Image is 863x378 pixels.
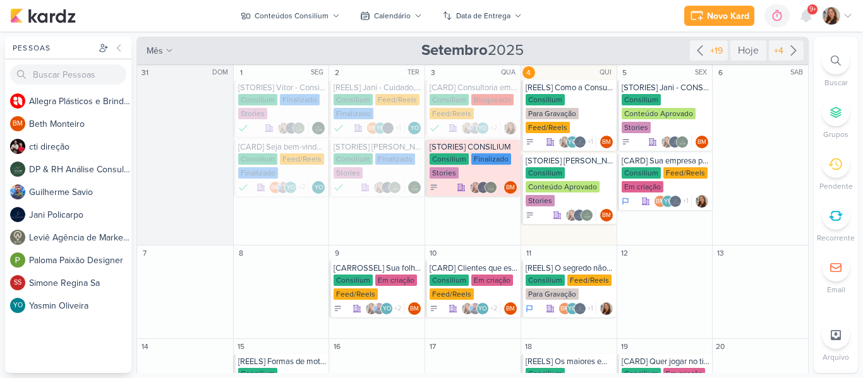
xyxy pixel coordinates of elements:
img: Guilherme Savio [469,302,481,315]
div: 7 [138,247,151,259]
div: 10 [426,247,439,259]
p: YO [315,185,323,191]
div: 11 [522,247,535,259]
img: Franciluce Carvalho [504,122,517,134]
img: Jani Policarpo [574,136,586,148]
p: Pendente [819,180,853,192]
div: Finalizado [430,122,440,134]
div: Yasmin Oliveira [374,122,387,134]
div: Colaboradores: Franciluce Carvalho, Jani Policarpo, DP & RH Análise Consultiva [565,209,596,221]
div: Colaboradores: Franciluce Carvalho, Guilherme Savio, Yasmin Oliveira, Jani Policarpo, DP & RH Aná... [461,122,500,134]
div: SAB [790,68,807,78]
input: Buscar Pessoas [10,64,126,85]
div: Finalizado [334,122,344,134]
div: Responsável: DP & RH Análise Consultiva [312,122,325,134]
div: Finalizado [471,153,511,165]
div: [REELS] Os maiores empresários não fazem tudo sozinhos. Por que você insiste? [526,357,614,367]
img: Franciluce Carvalho [365,302,378,315]
div: Pessoas [10,42,96,54]
div: Responsável: Franciluce Carvalho [504,122,517,134]
div: 1 [235,66,248,79]
div: 16 [330,340,343,353]
p: Recorrente [817,232,855,244]
div: P a l o m a P a i x ã o D e s i g n e r [29,254,131,267]
span: +2 [489,304,497,314]
img: Jani Policarpo [10,207,25,222]
div: Consilium [526,275,565,286]
div: Finalizado [238,167,278,179]
div: 6 [714,66,727,79]
div: A Fazer [622,138,631,146]
div: Responsável: Franciluce Carvalho [600,302,613,315]
div: Colaboradores: Beth Monteiro, Yasmin Oliveira, Jani Policarpo, DP & RH Análise Consultiva [654,195,692,208]
img: Jani Policarpo [382,122,394,134]
div: Stories [526,195,555,206]
div: A Fazer [430,304,438,313]
div: Consilium [430,94,469,105]
div: Feed/Reels [334,288,378,300]
span: 2025 [421,40,524,61]
div: [STORIES] Vitor - CONSILIUM [334,142,422,152]
div: 17 [426,340,439,353]
div: Consilium [430,275,469,286]
div: Colaboradores: Franciluce Carvalho, Jani Policarpo, DP & RH Análise Consultiva [469,181,500,194]
p: Grupos [823,129,848,140]
div: 4 [522,66,535,79]
div: 8 [235,247,248,259]
div: Responsável: Beth Monteiro [600,136,613,148]
div: Consilium [238,153,277,165]
div: Consilium [430,153,469,165]
div: Feed/Reels [567,275,612,286]
p: YO [411,126,419,132]
div: Para Gravação [526,288,579,300]
img: Guilherme Savio [277,181,289,194]
div: 2 [330,66,343,79]
div: Stories [430,167,459,179]
span: +1 [586,304,593,314]
div: 20 [714,340,727,353]
img: DP & RH Análise Consultiva [485,181,497,194]
img: Guilherme Savio [10,184,25,199]
div: Responsável: Beth Monteiro [696,136,708,148]
div: Beth Monteiro [504,302,517,315]
div: Responsável: Yasmin Oliveira [408,122,421,134]
div: J a n i P o l i c a r p o [29,208,131,221]
p: Email [827,284,845,295]
div: [REELS] Formas de motivar seus colaboradores sem gastar muito [238,357,327,367]
div: Colaboradores: Beth Monteiro, Guilherme Savio, Yasmin Oliveira, Jani Policarpo, DP & RH Análise C... [269,181,308,194]
img: DP & RH Análise Consultiva [10,162,25,177]
div: Bloqueado [471,94,514,105]
div: [REELS] Como a Consultoria em RH + BPO Financeiro podem ser aliados [526,83,614,93]
p: YO [568,306,576,312]
div: Em Andamento [526,304,533,314]
div: Y a s m i n O l i v e i r a [29,299,131,312]
div: Consilium [622,167,661,179]
div: A Fazer [526,211,534,220]
div: 3 [426,66,439,79]
div: Beth Monteiro [558,302,571,315]
img: Allegra Plásticos e Brindes Personalizados [10,93,25,109]
p: SS [14,280,21,286]
p: BM [602,213,611,219]
div: A l l e g r a P l á s t i c o s e B r i n d e s P e r s o n a l i z a d o s [29,95,131,108]
div: [CARD] Sua empresa precisa crescer… ou sobreviver primeiro? Descubra a estratégia certa. [622,156,710,166]
img: Franciluce Carvalho [823,7,840,25]
div: Consilium [334,94,373,105]
div: QUI [600,68,615,78]
div: Feed/Reels [375,94,419,105]
div: Em criação [375,275,417,286]
div: Yasmin Oliveira [476,302,489,315]
div: Beth Monteiro [10,116,25,131]
div: Beth Monteiro [600,209,613,221]
div: Beth Monteiro [408,302,421,315]
div: Yasmin Oliveira [476,122,489,134]
div: Yasmin Oliveira [380,302,393,315]
div: Beth Monteiro [600,136,613,148]
p: YO [664,199,672,205]
div: +4 [771,44,786,57]
div: Finalizado [334,181,344,194]
img: Franciluce Carvalho [277,122,290,134]
div: Consilium [334,153,373,165]
span: mês [147,44,163,57]
div: 14 [138,340,151,353]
